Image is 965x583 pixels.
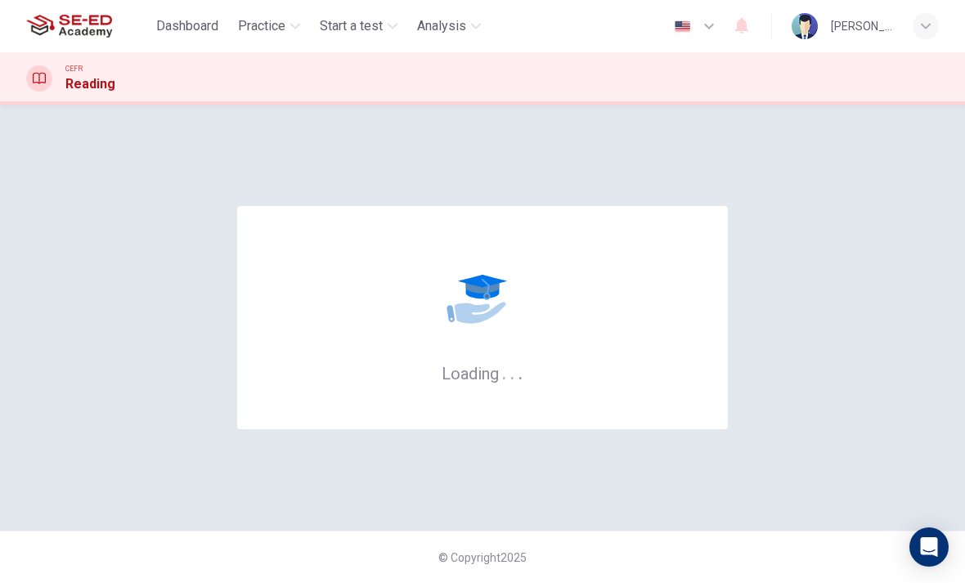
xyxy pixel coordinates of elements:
[831,16,893,36] div: [PERSON_NAME]
[150,11,225,41] button: Dashboard
[65,63,83,74] span: CEFR
[417,16,466,36] span: Analysis
[238,16,285,36] span: Practice
[509,358,515,385] h6: .
[26,10,150,43] a: SE-ED Academy logo
[909,527,949,567] div: Open Intercom Messenger
[65,74,115,94] h1: Reading
[231,11,307,41] button: Practice
[438,551,527,564] span: © Copyright 2025
[442,362,523,383] h6: Loading
[411,11,487,41] button: Analysis
[501,358,507,385] h6: .
[320,16,383,36] span: Start a test
[672,20,693,33] img: en
[792,13,818,39] img: Profile picture
[518,358,523,385] h6: .
[26,10,112,43] img: SE-ED Academy logo
[313,11,404,41] button: Start a test
[156,16,218,36] span: Dashboard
